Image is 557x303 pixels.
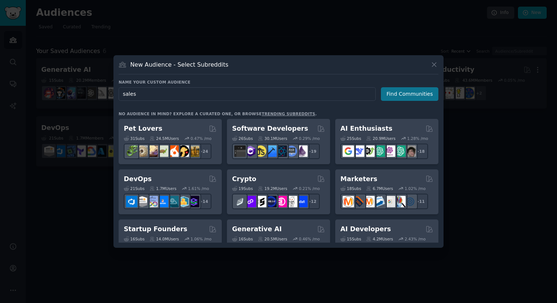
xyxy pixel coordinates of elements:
[124,186,144,191] div: 21 Sub s
[258,186,287,191] div: 19.2M Users
[366,136,395,141] div: 20.9M Users
[124,225,187,234] h2: Startup Founders
[119,111,317,116] div: No audience in mind? Explore a curated one, or browse .
[136,145,148,157] img: ballpython
[124,136,144,141] div: 31 Sub s
[299,186,320,191] div: 0.21 % /mo
[124,236,144,242] div: 16 Sub s
[119,80,438,85] h3: Name your custom audience
[245,145,256,157] img: csharp
[234,196,246,207] img: ethfinance
[286,145,297,157] img: AskComputerScience
[340,186,361,191] div: 18 Sub s
[340,225,391,234] h2: AI Developers
[394,145,406,157] img: chatgpt_prompts_
[150,236,179,242] div: 14.0M Users
[255,145,266,157] img: learnjavascript
[147,145,158,157] img: leopardgeckos
[296,196,308,207] img: defi_
[340,175,377,184] h2: Marketers
[255,196,266,207] img: ethstaker
[119,87,376,101] input: Pick a short name, like "Digital Marketers" or "Movie-Goers"
[196,194,211,209] div: + 14
[232,236,253,242] div: 16 Sub s
[188,186,209,191] div: 1.61 % /mo
[188,145,199,157] img: dogbreed
[405,236,426,242] div: 2.43 % /mo
[150,136,179,141] div: 24.5M Users
[381,87,438,101] button: Find Communities
[340,236,361,242] div: 15 Sub s
[299,136,320,141] div: 0.29 % /mo
[366,186,393,191] div: 6.7M Users
[136,196,148,207] img: AWS_Certified_Experts
[353,196,364,207] img: bigseo
[304,144,320,159] div: + 19
[374,145,385,157] img: chatgpt_promptDesign
[258,136,287,141] div: 30.1M Users
[150,186,176,191] div: 1.7M Users
[363,196,375,207] img: AskMarketing
[276,196,287,207] img: defiblockchain
[340,124,392,133] h2: AI Enthusiasts
[286,196,297,207] img: CryptoNews
[157,145,168,157] img: turtle
[178,196,189,207] img: aws_cdk
[232,175,256,184] h2: Crypto
[245,196,256,207] img: 0xPolygon
[234,145,246,157] img: software
[188,196,199,207] img: PlatformEngineers
[130,61,228,68] h3: New Audience - Select Subreddits
[413,144,428,159] div: + 18
[404,145,416,157] img: ArtificalIntelligence
[126,196,137,207] img: azuredevops
[374,196,385,207] img: Emailmarketing
[296,145,308,157] img: elixir
[394,196,406,207] img: MarketingResearch
[353,145,364,157] img: DeepSeek
[276,145,287,157] img: reactnative
[304,194,320,209] div: + 12
[407,136,428,141] div: 1.28 % /mo
[363,145,375,157] img: AItoolsCatalog
[232,186,253,191] div: 19 Sub s
[232,124,308,133] h2: Software Developers
[232,225,282,234] h2: Generative AI
[366,236,393,242] div: 4.2M Users
[232,136,253,141] div: 26 Sub s
[343,196,354,207] img: content_marketing
[265,196,277,207] img: web3
[405,186,426,191] div: 1.02 % /mo
[190,136,211,141] div: 0.47 % /mo
[124,124,162,133] h2: Pet Lovers
[126,145,137,157] img: herpetology
[167,145,179,157] img: cockatiel
[404,196,416,207] img: OnlineMarketing
[384,145,395,157] img: OpenAIDev
[340,136,361,141] div: 25 Sub s
[124,175,152,184] h2: DevOps
[413,194,428,209] div: + 11
[343,145,354,157] img: GoogleGeminiAI
[167,196,179,207] img: platformengineering
[147,196,158,207] img: Docker_DevOps
[157,196,168,207] img: DevOpsLinks
[178,145,189,157] img: PetAdvice
[384,196,395,207] img: googleads
[258,236,287,242] div: 20.5M Users
[262,112,315,116] a: trending subreddits
[265,145,277,157] img: iOSProgramming
[196,144,211,159] div: + 24
[299,236,320,242] div: 0.46 % /mo
[190,236,211,242] div: 1.06 % /mo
